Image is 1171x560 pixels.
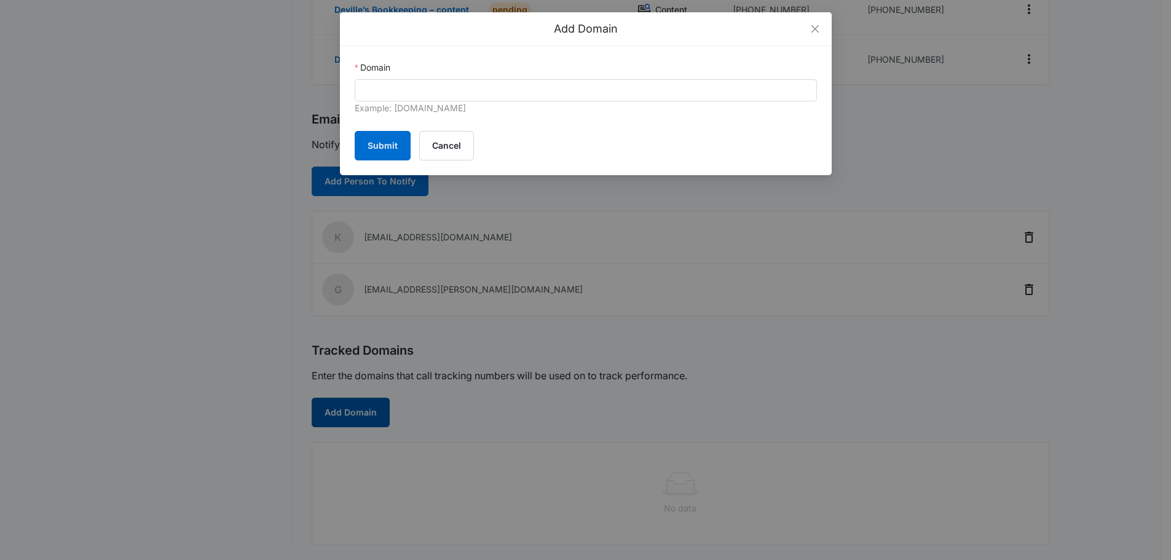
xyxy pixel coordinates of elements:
input: Domain [355,79,817,101]
button: Close [798,12,832,45]
button: Cancel [419,131,474,160]
span: close [810,24,820,34]
div: Add Domain [355,22,817,36]
label: Domain [355,61,390,74]
button: Submit [355,131,411,160]
div: Example: [DOMAIN_NAME] [355,101,817,116]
